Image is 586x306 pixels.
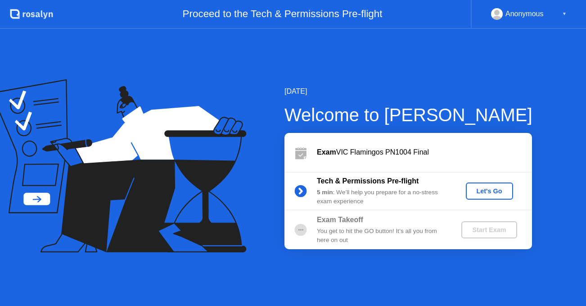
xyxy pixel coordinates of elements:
b: 5 min [317,189,333,196]
div: VIC Flamingos PN1004 Final [317,147,532,158]
div: You get to hit the GO button! It’s all you from here on out [317,227,446,245]
div: Anonymous [505,8,544,20]
div: Welcome to [PERSON_NAME] [284,101,532,128]
div: [DATE] [284,86,532,97]
div: Let's Go [469,187,509,195]
b: Tech & Permissions Pre-flight [317,177,419,185]
b: Exam Takeoff [317,216,363,224]
div: : We’ll help you prepare for a no-stress exam experience [317,188,446,206]
div: ▼ [562,8,567,20]
div: Start Exam [465,226,513,233]
b: Exam [317,148,336,156]
button: Let's Go [466,183,513,200]
button: Start Exam [461,221,517,238]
